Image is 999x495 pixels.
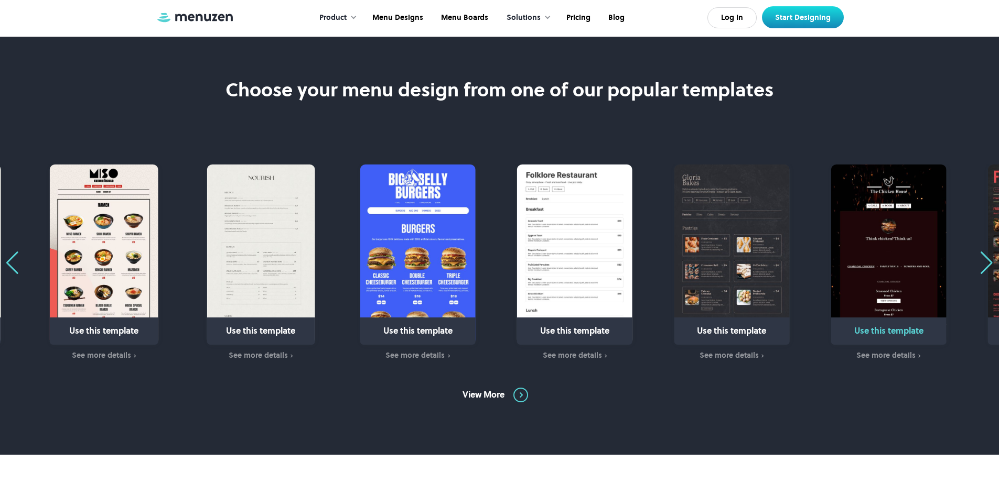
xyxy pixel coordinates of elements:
a: Use this template [360,164,476,345]
a: Menu Boards [431,2,496,34]
a: Use this template [207,164,315,345]
div: 11 / 31 [203,164,339,361]
div: 14 / 31 [674,164,810,361]
div: 15 / 31 [831,164,967,361]
div: See more details [856,351,916,359]
div: See more details [385,351,445,359]
a: See more details [831,350,947,361]
div: See more details [543,351,602,359]
a: Use this template [50,164,158,345]
div: View More [463,389,504,401]
div: 12 / 31 [360,164,496,361]
a: Pricing [556,2,598,34]
div: See more details [72,351,131,359]
div: Next slide [980,251,994,274]
a: See more details [360,350,476,361]
a: Menu Designs [362,2,431,34]
div: Solutions [496,2,556,34]
a: Use this template [831,164,947,345]
a: Blog [598,2,632,34]
a: View More [463,388,537,402]
div: See more details [229,351,288,359]
a: See more details [674,350,789,361]
a: Log In [707,7,757,28]
div: 13 / 31 [517,164,653,361]
div: Product [319,12,347,24]
div: Previous slide [5,251,19,274]
div: Solutions [507,12,541,24]
a: See more details [46,350,162,361]
a: Use this template [517,164,632,345]
div: 10 / 31 [46,164,182,361]
a: Start Designing [762,6,844,28]
div: See more details [700,351,759,359]
a: See more details [203,350,318,361]
div: Product [309,2,362,34]
a: See more details [517,350,632,361]
a: Use this template [674,164,789,345]
h2: Choose your menu design from one of our popular templates [200,78,799,102]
